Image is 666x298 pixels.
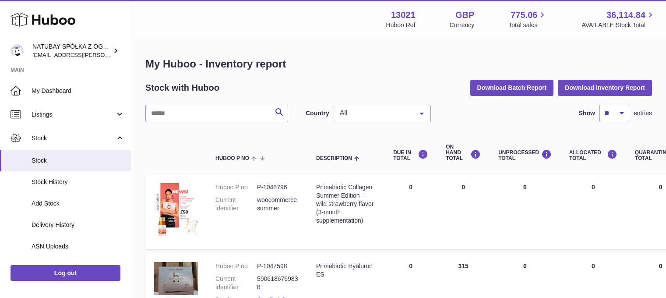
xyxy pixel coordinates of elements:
dd: P-1048796 [257,183,299,192]
button: Download Inventory Report [558,80,652,96]
div: UNPROCESSED Total [498,149,552,161]
span: All [338,109,413,117]
div: NATUBAY SPÓŁKA Z OGRANICZONĄ ODPOWIEDZIALNOŚCIĄ [32,43,111,59]
strong: GBP [455,9,474,21]
span: Stock History [32,178,124,186]
strong: 13021 [391,9,416,21]
a: Log out [11,265,120,281]
dd: woocommercesummer [257,196,299,213]
dt: Current identifier [215,196,257,213]
label: Country [306,109,329,117]
span: Description [316,156,352,161]
span: ASN Uploads [32,242,124,251]
span: 0 [659,184,662,191]
dt: Current identifier [215,275,257,291]
span: 36,114.84 [606,9,645,21]
span: Stock [32,134,115,142]
h2: Stock with Huboo [145,82,219,94]
label: Show [579,109,595,117]
span: 775.06 [511,9,537,21]
td: 0 [437,174,490,249]
span: Stock [32,156,124,165]
span: AVAILABLE Stock Total [581,21,655,29]
span: entries [634,109,652,117]
h1: My Huboo - Inventory report [145,57,652,71]
div: ON HAND Total [446,144,481,162]
div: Huboo Ref [386,21,416,29]
span: Delivery History [32,221,124,229]
img: product image [154,262,198,295]
div: Primabiotic Hyaluron ES [316,262,376,279]
span: Huboo P no [215,156,249,161]
a: 775.06 Total sales [508,9,547,29]
span: [EMAIL_ADDRESS][PERSON_NAME][DOMAIN_NAME] [32,51,176,58]
dd: P-1047598 [257,262,299,270]
img: kacper.antkowski@natubay.pl [11,44,24,57]
span: Listings [32,110,115,119]
dt: Huboo P no [215,262,257,270]
div: ALLOCATED Total [569,149,617,161]
td: 0 [384,174,437,249]
a: 36,114.84 AVAILABLE Stock Total [581,9,655,29]
img: product image [154,183,198,238]
button: Download Batch Report [470,80,554,96]
div: DUE IN TOTAL [393,149,428,161]
div: Currency [450,21,475,29]
span: My Dashboard [32,87,124,95]
span: Add Stock [32,199,124,208]
div: Primabiotic Collagen Summer Edition – wild strawberry flavor (3-month supplementation) [316,183,376,224]
td: 0 [560,174,626,249]
dt: Huboo P no [215,183,257,192]
td: 0 [490,174,560,249]
span: 0 [659,263,662,270]
span: Total sales [508,21,547,29]
dd: 5906186769838 [257,275,299,291]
